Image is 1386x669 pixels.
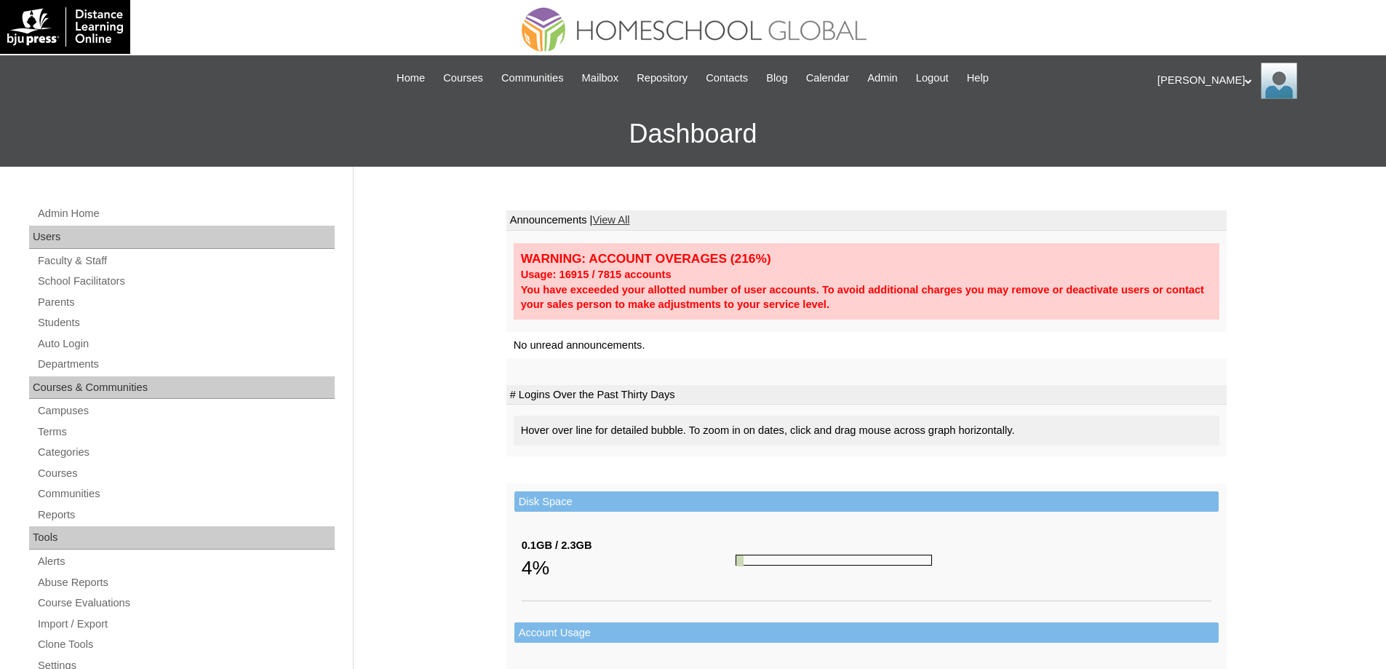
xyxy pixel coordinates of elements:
[806,70,849,87] span: Calendar
[397,70,425,87] span: Home
[436,70,490,87] a: Courses
[29,226,335,249] div: Users
[506,210,1227,231] td: Announcements |
[698,70,755,87] a: Contacts
[36,506,335,524] a: Reports
[36,252,335,270] a: Faculty & Staff
[7,7,123,47] img: logo-white.png
[759,70,794,87] a: Blog
[522,538,736,553] div: 0.1GB / 2.3GB
[909,70,956,87] a: Logout
[36,615,335,633] a: Import / Export
[514,491,1219,512] td: Disk Space
[36,443,335,462] a: Categories
[521,269,672,280] strong: Usage: 16915 / 7815 accounts
[29,376,335,400] div: Courses & Communities
[522,553,736,582] div: 4%
[521,282,1212,312] div: You have exceeded your allotted number of user accounts. To avoid additional charges you may remo...
[967,70,989,87] span: Help
[36,574,335,592] a: Abuse Reports
[766,70,787,87] span: Blog
[36,553,335,571] a: Alerts
[494,70,571,87] a: Communities
[514,416,1219,446] div: Hover over line for detailed bubble. To zoom in on dates, click and drag mouse across graph horiz...
[36,464,335,483] a: Courses
[36,423,335,441] a: Terms
[1261,63,1297,99] img: Ariane Ebuen
[506,332,1227,359] td: No unread announcements.
[443,70,483,87] span: Courses
[706,70,748,87] span: Contacts
[514,622,1219,644] td: Account Usage
[1158,63,1371,99] div: [PERSON_NAME]
[916,70,949,87] span: Logout
[36,355,335,373] a: Departments
[389,70,432,87] a: Home
[629,70,695,87] a: Repository
[960,70,996,87] a: Help
[592,214,629,226] a: View All
[7,101,1379,167] h3: Dashboard
[36,314,335,332] a: Students
[36,272,335,290] a: School Facilitators
[36,485,335,503] a: Communities
[36,293,335,312] a: Parents
[36,594,335,612] a: Course Evaluations
[501,70,564,87] span: Communities
[521,250,1212,267] div: WARNING: ACCOUNT OVERAGES (216%)
[506,385,1227,405] td: # Logins Over the Past Thirty Days
[860,70,905,87] a: Admin
[36,402,335,420] a: Campuses
[36,636,335,654] a: Clone Tools
[36,205,335,223] a: Admin Home
[36,335,335,353] a: Auto Login
[575,70,626,87] a: Mailbox
[29,526,335,550] div: Tools
[582,70,619,87] span: Mailbox
[867,70,898,87] span: Admin
[637,70,688,87] span: Repository
[799,70,856,87] a: Calendar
